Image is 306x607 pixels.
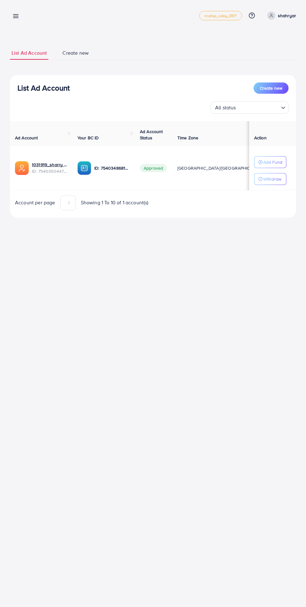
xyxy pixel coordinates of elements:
div: <span class='underline'>1031919_sharry mughal_1755624852344</span></br>7540350447681863698 [32,162,67,174]
span: Action [254,135,267,141]
button: Add Fund [254,156,286,168]
a: 1031919_sharry mughal_1755624852344 [32,162,67,168]
span: All status [214,103,237,112]
span: Account per page [15,199,55,206]
span: Time Zone [177,135,198,141]
a: metap_oday_REF [199,11,242,20]
span: Create new [260,85,282,91]
p: shahryar [278,12,296,19]
span: ID: 7540350447681863698 [32,168,67,174]
p: ID: 7540348681703194632 [94,164,130,172]
span: Ad Account [15,135,38,141]
span: [GEOGRAPHIC_DATA]/[GEOGRAPHIC_DATA] [177,165,264,171]
span: Approved [140,164,167,172]
div: Search for option [210,101,289,114]
a: shahryar [265,12,296,20]
span: Ad Account Status [140,128,163,141]
span: Showing 1 To 10 of 1 account(s) [81,199,149,206]
p: Withdraw [263,175,281,183]
img: ic-ba-acc.ded83a64.svg [77,161,91,175]
span: Your BC ID [77,135,99,141]
span: Create new [62,49,89,57]
button: Withdraw [254,173,286,185]
button: Create new [254,82,289,94]
h3: List Ad Account [17,83,70,92]
span: metap_oday_REF [205,14,236,18]
p: Add Fund [263,158,282,166]
input: Search for option [238,102,279,112]
img: ic-ads-acc.e4c84228.svg [15,161,29,175]
span: List Ad Account [12,49,47,57]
